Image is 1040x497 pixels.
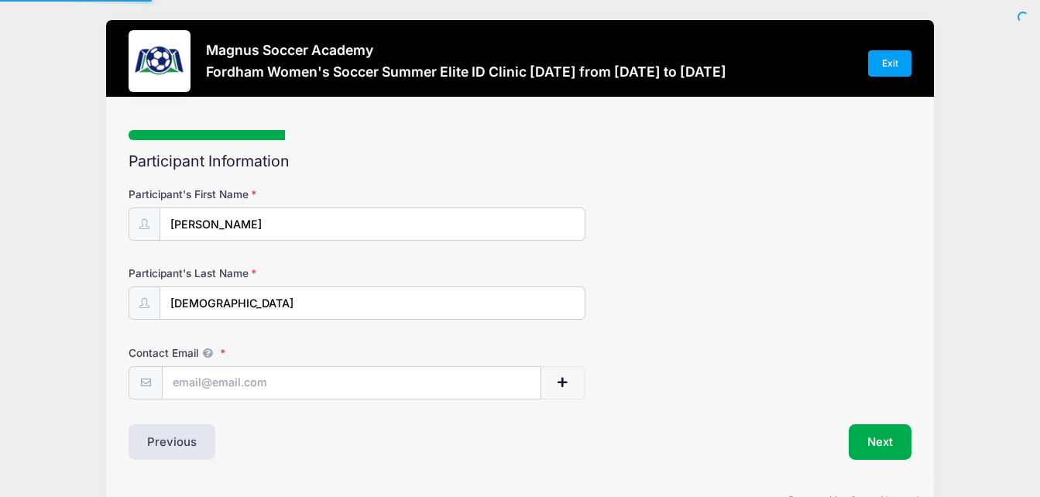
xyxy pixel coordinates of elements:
[160,207,585,241] input: Participant's First Name
[198,347,217,359] span: We will send confirmations, payment reminders, and custom email messages to each address listed. ...
[162,366,541,399] input: email@email.com
[129,187,390,202] label: Participant's First Name
[868,50,911,77] a: Exit
[129,266,390,281] label: Participant's Last Name
[206,63,726,80] h3: Fordham Women's Soccer Summer Elite ID Clinic [DATE] from [DATE] to [DATE]
[206,42,726,58] h3: Magnus Soccer Academy
[129,345,390,361] label: Contact Email
[129,424,215,460] button: Previous
[849,424,911,460] button: Next
[129,153,911,170] h2: Participant Information
[160,286,585,320] input: Participant's Last Name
